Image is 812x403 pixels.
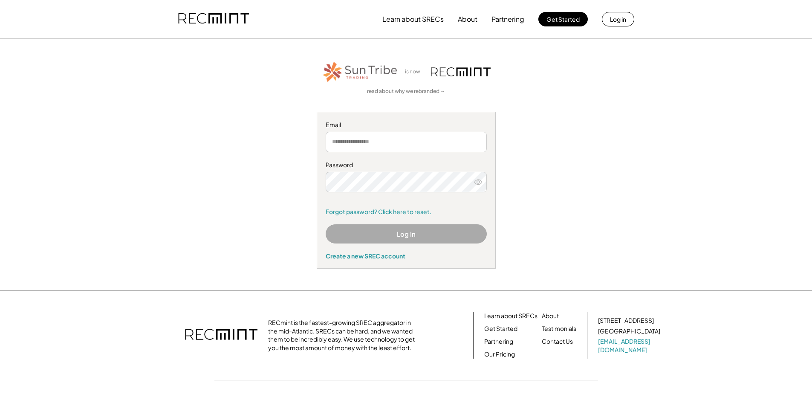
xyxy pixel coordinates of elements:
button: Learn about SRECs [382,11,444,28]
a: Get Started [484,325,517,333]
div: Password [326,161,487,169]
img: recmint-logotype%403x.png [431,67,491,76]
button: Partnering [491,11,524,28]
button: Log in [602,12,634,26]
div: Create a new SREC account [326,252,487,260]
a: Our Pricing [484,350,515,359]
a: Forgot password? Click here to reset. [326,208,487,216]
img: recmint-logotype%403x.png [185,320,257,350]
button: About [458,11,477,28]
a: Partnering [484,337,513,346]
a: Testimonials [542,325,576,333]
div: [GEOGRAPHIC_DATA] [598,327,660,336]
img: STT_Horizontal_Logo%2B-%2BColor.png [322,60,399,84]
a: Learn about SRECs [484,312,537,320]
div: [STREET_ADDRESS] [598,316,654,325]
a: read about why we rebranded → [367,88,445,95]
button: Get Started [538,12,588,26]
a: [EMAIL_ADDRESS][DOMAIN_NAME] [598,337,662,354]
a: About [542,312,559,320]
img: recmint-logotype%403x.png [178,5,249,34]
div: RECmint is the fastest-growing SREC aggregator in the mid-Atlantic. SRECs can be hard, and we wan... [268,319,419,352]
div: is now [403,68,427,75]
a: Contact Us [542,337,573,346]
div: Email [326,121,487,129]
button: Log In [326,224,487,244]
